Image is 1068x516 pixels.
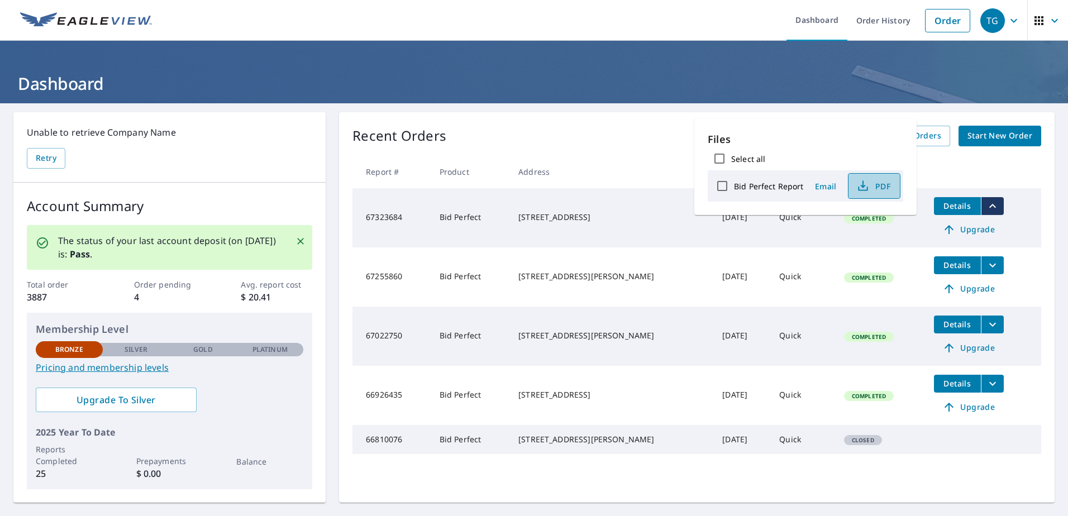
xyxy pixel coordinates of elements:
div: [STREET_ADDRESS] [518,212,704,223]
p: Total order [27,279,98,290]
td: [DATE] [713,247,770,307]
div: [STREET_ADDRESS][PERSON_NAME] [518,271,704,282]
a: Upgrade To Silver [36,388,197,412]
td: 67323684 [352,188,431,247]
td: [DATE] [713,307,770,366]
p: Silver [125,345,148,355]
span: Upgrade [941,282,997,295]
span: Upgrade [941,400,997,414]
span: Upgrade [941,341,997,355]
p: 3887 [27,290,98,304]
span: Upgrade To Silver [45,394,188,406]
td: Bid Perfect [431,307,509,366]
th: Report # [352,155,431,188]
td: Quick [770,247,835,307]
td: 67022750 [352,307,431,366]
td: Bid Perfect [431,247,509,307]
button: detailsBtn-67255860 [934,256,981,274]
span: Completed [845,333,893,341]
p: Account Summary [27,196,312,216]
a: Upgrade [934,339,1004,357]
p: 2025 Year To Date [36,426,303,439]
p: Bronze [55,345,83,355]
span: Completed [845,392,893,400]
p: Gold [193,345,212,355]
p: Unable to retrieve Company Name [27,126,312,139]
button: filesDropdownBtn-66926435 [981,375,1004,393]
button: Email [808,178,843,195]
span: Details [941,260,974,270]
p: Platinum [252,345,288,355]
a: Upgrade [934,280,1004,298]
p: $ 0.00 [136,467,203,480]
span: Email [812,181,839,192]
button: filesDropdownBtn-67323684 [981,197,1004,215]
span: Upgrade [941,223,997,236]
a: Start New Order [959,126,1041,146]
h1: Dashboard [13,72,1055,95]
button: filesDropdownBtn-67255860 [981,256,1004,274]
div: [STREET_ADDRESS][PERSON_NAME] [518,330,704,341]
p: 4 [134,290,206,304]
td: Quick [770,188,835,247]
button: filesDropdownBtn-67022750 [981,316,1004,333]
p: Balance [236,456,303,467]
th: Product [431,155,509,188]
button: PDF [848,173,900,199]
span: Completed [845,274,893,281]
div: [STREET_ADDRESS] [518,389,704,400]
a: Upgrade [934,221,1004,238]
span: Details [941,200,974,211]
td: [DATE] [713,188,770,247]
p: The status of your last account deposit (on [DATE]) is: . [58,234,282,261]
td: 67255860 [352,247,431,307]
button: Close [293,234,308,249]
button: detailsBtn-66926435 [934,375,981,393]
td: [DATE] [713,425,770,454]
td: Quick [770,307,835,366]
div: [STREET_ADDRESS][PERSON_NAME] [518,434,704,445]
span: Details [941,319,974,329]
a: Pricing and membership levels [36,361,303,374]
p: Files [708,132,903,147]
label: Select all [731,154,765,164]
td: Bid Perfect [431,425,509,454]
td: 66810076 [352,425,431,454]
td: Quick [770,366,835,425]
b: Pass [70,248,90,260]
button: detailsBtn-67323684 [934,197,981,215]
p: Prepayments [136,455,203,467]
span: Closed [845,436,881,444]
td: Quick [770,425,835,454]
span: Retry [36,151,56,165]
img: EV Logo [20,12,152,29]
p: Reports Completed [36,443,103,467]
td: Bid Perfect [431,366,509,425]
p: Recent Orders [352,126,446,146]
label: Bid Perfect Report [734,181,803,192]
a: Upgrade [934,398,1004,416]
td: [DATE] [713,366,770,425]
div: TG [980,8,1005,33]
span: Completed [845,214,893,222]
td: Bid Perfect [431,188,509,247]
td: 66926435 [352,366,431,425]
span: PDF [855,179,891,193]
p: Membership Level [36,322,303,337]
p: Order pending [134,279,206,290]
th: Address [509,155,713,188]
p: 25 [36,467,103,480]
span: Start New Order [967,129,1032,143]
span: Details [941,378,974,389]
p: $ 20.41 [241,290,312,304]
button: detailsBtn-67022750 [934,316,981,333]
p: Avg. report cost [241,279,312,290]
a: Order [925,9,970,32]
button: Retry [27,148,65,169]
